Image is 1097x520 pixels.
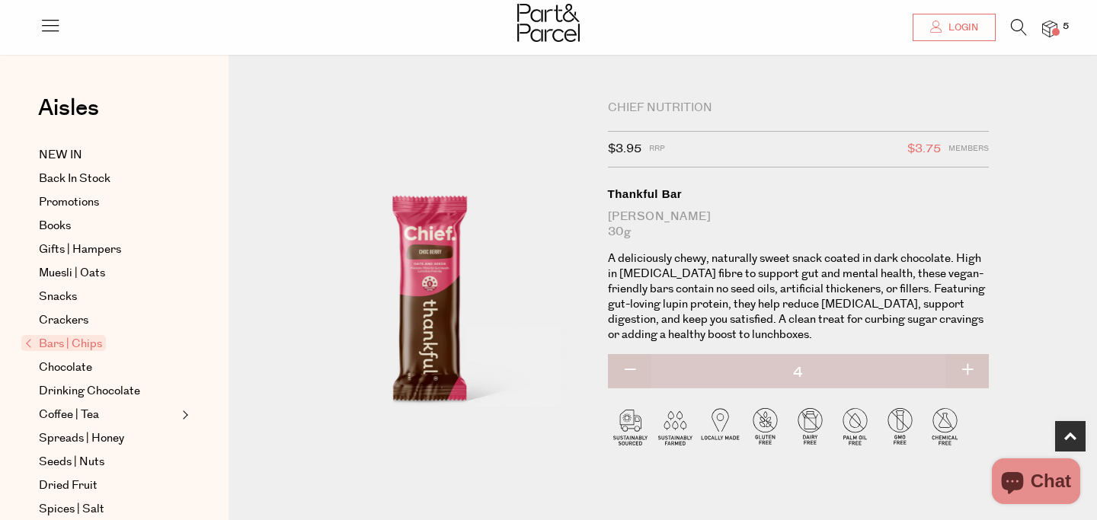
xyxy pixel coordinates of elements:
span: Muesli | Oats [39,264,105,282]
a: Coffee | Tea [39,406,178,424]
span: Drinking Chocolate [39,382,140,400]
a: Drinking Chocolate [39,382,178,400]
span: Spreads | Honey [39,429,124,448]
a: Back In Stock [39,170,178,188]
a: Snacks [39,288,178,306]
span: Books [39,217,71,235]
div: Chief Nutrition [608,100,989,116]
a: Muesli | Oats [39,264,178,282]
span: Snacks [39,288,77,306]
input: QTY Thankful Bar [608,354,989,392]
img: P_P-ICONS-Live_Bec_V11_Dairy_Free.svg [788,404,833,448]
img: P_P-ICONS-Live_Bec_V11_Palm_Oil_Free.svg [833,404,878,448]
a: Spreads | Honey [39,429,178,448]
span: Aisles [38,91,99,125]
img: P_P-ICONS-Live_Bec_V11_GMO_Free.svg [878,404,923,448]
span: Promotions [39,193,99,212]
a: Gifts | Hampers [39,241,178,259]
div: Thankful Bar [608,187,989,202]
a: Aisles [38,97,99,135]
span: Gifts | Hampers [39,241,121,259]
span: 5 [1059,20,1073,33]
img: Thankful Bar [274,100,585,467]
img: P_P-ICONS-Live_Bec_V11_Locally_Made_2.svg [698,404,743,448]
a: Bars | Chips [25,335,178,353]
img: P_P-ICONS-Live_Bec_V11_Gluten_Free.svg [743,404,788,448]
a: Spices | Salt [39,500,178,518]
a: Seeds | Nuts [39,453,178,471]
img: P_P-ICONS-Live_Bec_V11_Sustainable_Farmed.svg [653,404,698,448]
span: Seeds | Nuts [39,453,104,471]
span: Dried Fruit [39,477,98,495]
a: Crackers [39,311,178,330]
a: Books [39,217,178,235]
span: Members [948,139,989,159]
a: Chocolate [39,359,178,377]
span: Coffee | Tea [39,406,99,424]
img: P_P-ICONS-Live_Bec_V11_Sustainable_Sourced.svg [608,404,653,448]
span: Spices | Salt [39,500,104,518]
div: [PERSON_NAME] 30g [608,209,989,240]
img: P_P-ICONS-Live_Bec_V11_Chemical_Free.svg [923,404,967,448]
span: NEW IN [39,146,82,164]
p: A deliciously chewy, naturally sweet snack coated in dark chocolate. High in [MEDICAL_DATA] fibre... [608,251,989,343]
a: Promotions [39,193,178,212]
span: Chocolate [39,359,92,377]
a: 5 [1042,21,1057,37]
span: $3.95 [608,139,641,159]
span: Back In Stock [39,170,110,188]
a: Login [913,14,996,41]
span: Login [945,21,978,34]
inbox-online-store-chat: Shopify online store chat [987,458,1085,508]
span: $3.75 [907,139,941,159]
img: Part&Parcel [517,4,580,42]
a: Dried Fruit [39,477,178,495]
span: RRP [649,139,665,159]
button: Expand/Collapse Coffee | Tea [178,406,189,424]
span: Crackers [39,311,88,330]
a: NEW IN [39,146,178,164]
span: Bars | Chips [21,335,106,351]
